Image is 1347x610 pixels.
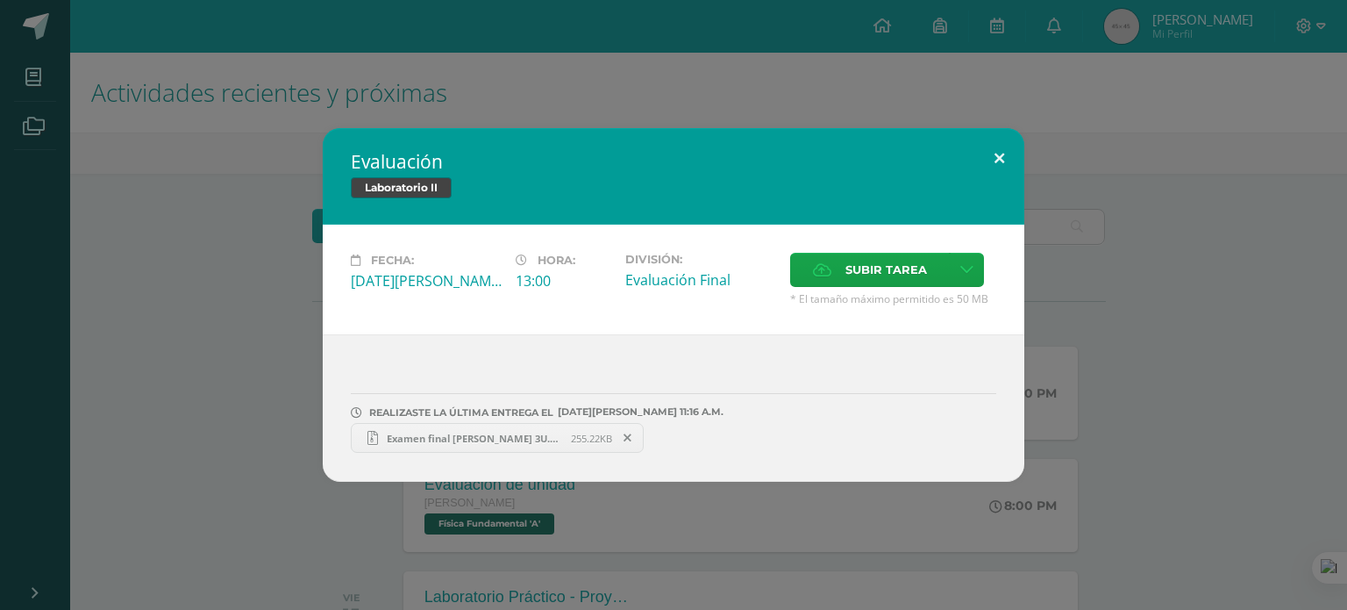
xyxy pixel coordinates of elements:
span: Subir tarea [845,254,927,286]
a: Examen final [PERSON_NAME] 3U.zip 255.22KB [351,423,644,453]
span: Laboratorio II [351,177,452,198]
span: Examen final [PERSON_NAME] 3U.zip [378,432,571,445]
div: [DATE][PERSON_NAME] [351,271,502,291]
span: Fecha: [371,254,414,267]
div: 13:00 [516,271,611,291]
span: [DATE][PERSON_NAME] 11:16 A.M. [553,412,723,413]
span: Hora: [538,254,575,267]
button: Close (Esc) [974,128,1024,188]
h2: Evaluación [351,149,996,174]
span: 255.22KB [571,432,612,445]
span: Remover entrega [613,428,643,448]
span: REALIZASTE LA ÚLTIMA ENTREGA EL [369,406,553,419]
div: Evaluación Final [625,270,776,290]
label: División: [625,253,776,266]
span: * El tamaño máximo permitido es 50 MB [790,291,996,306]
